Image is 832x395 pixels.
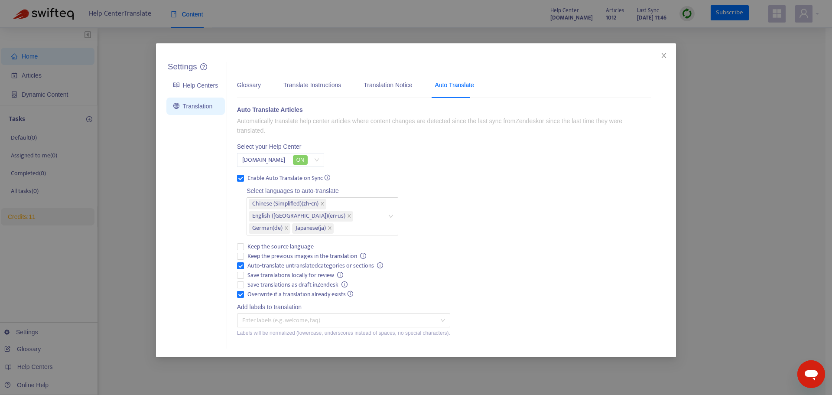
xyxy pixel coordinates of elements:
span: Overwrite if a translation already exists [244,290,357,299]
div: Select languages to auto-translate [247,186,450,196]
a: question-circle [200,63,207,71]
h5: Settings [168,62,197,72]
span: Auto-translate untranslated categories or sections [244,261,387,271]
div: Translate Instructions [283,80,341,90]
span: Save translations as draft in Zendesk [244,280,351,290]
span: Chinese (Simplified) ( zh-cn ) [252,199,318,209]
span: question-circle [200,63,207,70]
div: Add labels to translation [237,302,450,312]
a: Translation [173,103,212,110]
span: German ( de ) [252,223,283,234]
span: English ([GEOGRAPHIC_DATA]) ( en-us ) [252,211,345,222]
span: close [347,214,351,219]
span: Japanese ( ja ) [296,223,326,234]
span: info-circle [377,262,383,268]
span: Enable Auto Translate on Sync [244,173,334,183]
span: close [284,226,289,231]
span: info-circle [341,281,348,287]
div: Select your Help Center [237,142,324,151]
span: close [660,52,667,59]
span: Keep the previous images in the translation [244,251,370,261]
span: Keep the source language [244,242,317,251]
span: close [328,226,332,231]
p: Automatically translate help center articles where content changes are detected since the last sy... [237,116,651,135]
iframe: 메시징 창을 시작하는 버튼, 대화 진행 중 [797,360,825,388]
div: Labels will be normalized (lowercase, underscores instead of spaces, no special characters). [237,329,450,337]
span: info-circle [337,272,343,278]
span: [DOMAIN_NAME] [242,153,319,166]
div: Glossary [237,80,261,90]
button: Close [659,51,669,60]
span: Save translations locally for review [244,271,347,280]
div: Auto Translate [435,80,474,90]
div: Translation Notice [364,80,412,90]
span: close [320,202,325,207]
div: Auto Translate Articles [237,105,303,114]
span: info-circle [360,253,366,259]
a: Help Centers [173,82,218,89]
span: ON [293,155,308,165]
